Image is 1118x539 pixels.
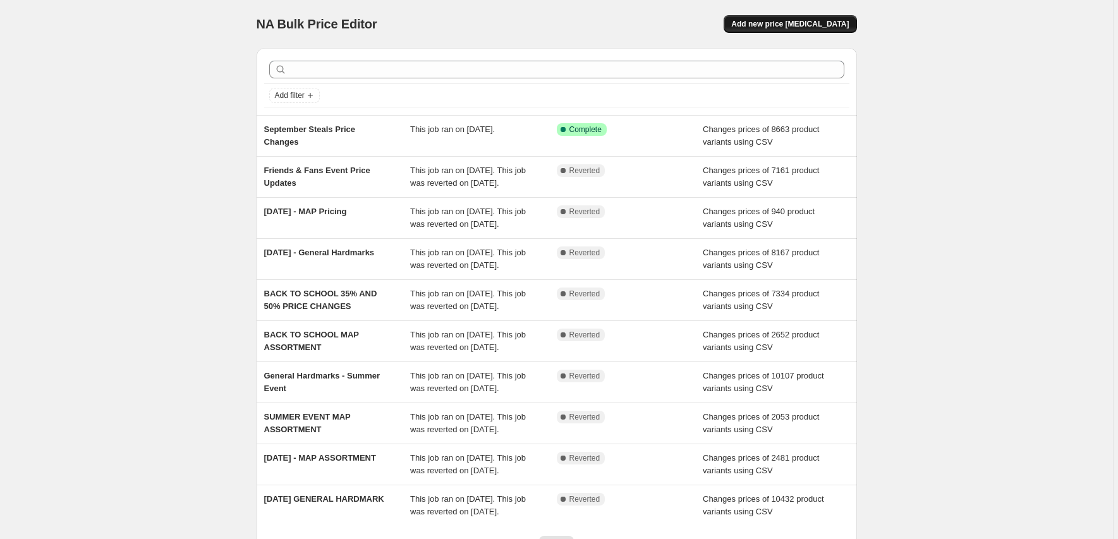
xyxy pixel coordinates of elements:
[410,371,526,393] span: This job ran on [DATE]. This job was reverted on [DATE].
[569,207,600,217] span: Reverted
[410,453,526,475] span: This job ran on [DATE]. This job was reverted on [DATE].
[724,15,856,33] button: Add new price [MEDICAL_DATA]
[264,289,377,311] span: BACK TO SCHOOL 35% AND 50% PRICE CHANGES
[264,248,375,257] span: [DATE] - General Hardmarks
[703,248,819,270] span: Changes prices of 8167 product variants using CSV
[569,166,600,176] span: Reverted
[569,371,600,381] span: Reverted
[264,371,380,393] span: General Hardmarks - Summer Event
[264,412,351,434] span: SUMMER EVENT MAP ASSORTMENT
[264,453,376,463] span: [DATE] - MAP ASSORTMENT
[410,289,526,311] span: This job ran on [DATE]. This job was reverted on [DATE].
[569,453,600,463] span: Reverted
[257,17,377,31] span: NA Bulk Price Editor
[703,412,819,434] span: Changes prices of 2053 product variants using CSV
[275,90,305,100] span: Add filter
[264,166,370,188] span: Friends & Fans Event Price Updates
[703,371,824,393] span: Changes prices of 10107 product variants using CSV
[569,494,600,504] span: Reverted
[569,412,600,422] span: Reverted
[703,207,815,229] span: Changes prices of 940 product variants using CSV
[569,124,602,135] span: Complete
[264,207,347,216] span: [DATE] - MAP Pricing
[703,330,819,352] span: Changes prices of 2652 product variants using CSV
[731,19,849,29] span: Add new price [MEDICAL_DATA]
[410,207,526,229] span: This job ran on [DATE]. This job was reverted on [DATE].
[569,330,600,340] span: Reverted
[410,412,526,434] span: This job ran on [DATE]. This job was reverted on [DATE].
[703,166,819,188] span: Changes prices of 7161 product variants using CSV
[703,289,819,311] span: Changes prices of 7334 product variants using CSV
[410,166,526,188] span: This job ran on [DATE]. This job was reverted on [DATE].
[264,124,356,147] span: September Steals Price Changes
[410,124,495,134] span: This job ran on [DATE].
[703,124,819,147] span: Changes prices of 8663 product variants using CSV
[703,494,824,516] span: Changes prices of 10432 product variants using CSV
[410,330,526,352] span: This job ran on [DATE]. This job was reverted on [DATE].
[410,494,526,516] span: This job ran on [DATE]. This job was reverted on [DATE].
[410,248,526,270] span: This job ran on [DATE]. This job was reverted on [DATE].
[264,330,359,352] span: BACK TO SCHOOL MAP ASSORTMENT
[264,494,384,504] span: [DATE] GENERAL HARDMARK
[569,248,600,258] span: Reverted
[569,289,600,299] span: Reverted
[703,453,819,475] span: Changes prices of 2481 product variants using CSV
[269,88,320,103] button: Add filter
